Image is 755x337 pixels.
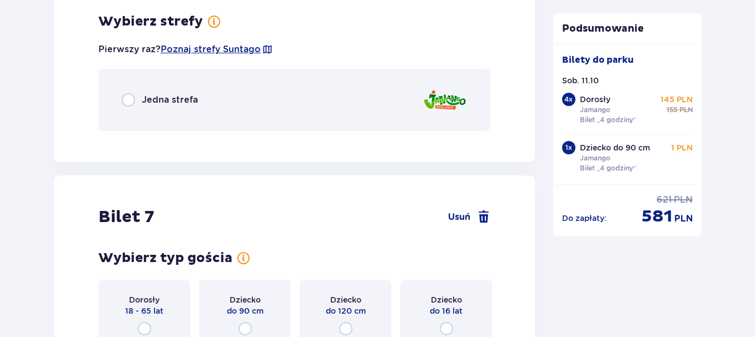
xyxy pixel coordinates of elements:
[129,294,160,305] span: Dorosły
[326,305,366,316] span: do 120 cm
[330,294,361,305] span: Dziecko
[562,213,607,224] p: Do zapłaty :
[98,13,203,30] h3: Wybierz strefy
[660,94,693,105] p: 145 PLN
[679,105,693,115] span: PLN
[562,93,575,106] div: 4 x
[580,142,650,153] p: Dziecko do 90 cm
[580,163,637,173] p: Bilet „4 godziny”
[674,213,693,225] span: PLN
[161,43,261,56] a: Poznaj strefy Suntago
[431,294,462,305] span: Dziecko
[553,22,702,36] p: Podsumowanie
[448,211,470,223] span: Usuń
[580,94,610,105] p: Dorosły
[580,105,610,115] p: Jamango
[562,75,599,86] p: Sob. 11.10
[580,153,610,163] p: Jamango
[125,305,163,316] span: 18 - 65 lat
[448,210,490,224] a: Usuń
[580,115,637,125] p: Bilet „4 godziny”
[98,43,273,56] p: Pierwszy raz?
[98,250,232,266] h3: Wybierz typ gościa
[562,54,634,66] p: Bilety do parku
[423,84,467,116] img: Jamango
[657,194,672,206] span: 621
[230,294,261,305] span: Dziecko
[674,194,693,206] span: PLN
[430,305,463,316] span: do 16 lat
[98,207,154,228] h2: Bilet 7
[667,105,677,115] span: 155
[671,142,693,153] p: 1 PLN
[142,94,198,106] span: Jedna strefa
[562,141,575,154] div: 1 x
[227,305,264,316] span: do 90 cm
[642,206,672,227] span: 581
